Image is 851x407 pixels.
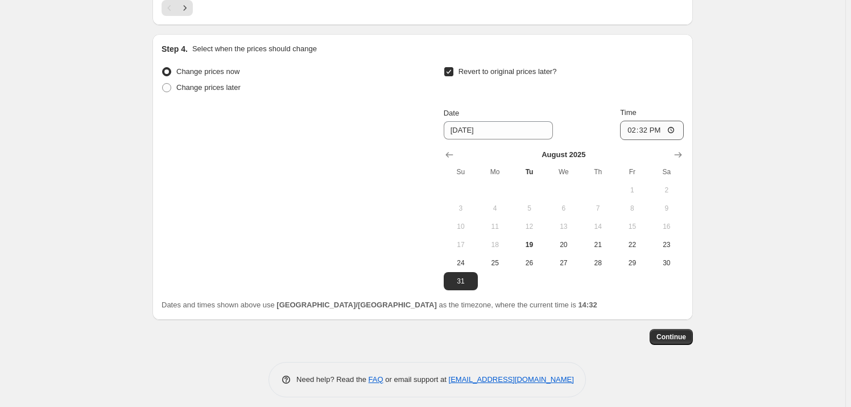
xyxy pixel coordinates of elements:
button: Thursday August 14 2025 [581,217,615,236]
span: 13 [551,222,576,231]
span: 1 [619,186,645,195]
button: Monday August 18 2025 [478,236,512,254]
input: 8/19/2025 [444,121,553,139]
span: 10 [448,222,473,231]
th: Thursday [581,163,615,181]
span: 29 [619,258,645,268]
button: Sunday August 31 2025 [444,272,478,290]
span: Su [448,167,473,176]
span: Revert to original prices later? [458,67,557,76]
span: Th [585,167,610,176]
span: 28 [585,258,610,268]
span: 19 [517,240,542,249]
button: Today Tuesday August 19 2025 [512,236,546,254]
span: Need help? Read the [296,375,369,384]
th: Wednesday [547,163,581,181]
span: Change prices now [176,67,239,76]
button: Thursday August 7 2025 [581,199,615,217]
span: Tu [517,167,542,176]
span: 30 [654,258,679,268]
span: 16 [654,222,679,231]
span: 11 [482,222,507,231]
span: 17 [448,240,473,249]
button: Monday August 25 2025 [478,254,512,272]
button: Continue [650,329,693,345]
span: 23 [654,240,679,249]
p: Select when the prices should change [192,43,317,55]
button: Thursday August 28 2025 [581,254,615,272]
button: Friday August 29 2025 [615,254,649,272]
span: 22 [619,240,645,249]
span: Sa [654,167,679,176]
span: 8 [619,204,645,213]
button: Saturday August 2 2025 [650,181,684,199]
span: We [551,167,576,176]
span: 14 [585,222,610,231]
span: Time [620,108,636,117]
span: Date [444,109,459,117]
button: Saturday August 30 2025 [650,254,684,272]
input: 12:00 [620,121,684,140]
span: Dates and times shown above use as the timezone, where the current time is [162,301,597,309]
span: 18 [482,240,507,249]
th: Monday [478,163,512,181]
button: Tuesday August 26 2025 [512,254,546,272]
button: Tuesday August 5 2025 [512,199,546,217]
button: Wednesday August 6 2025 [547,199,581,217]
span: 5 [517,204,542,213]
a: FAQ [369,375,383,384]
button: Sunday August 10 2025 [444,217,478,236]
button: Monday August 4 2025 [478,199,512,217]
span: 25 [482,258,507,268]
span: 9 [654,204,679,213]
button: Friday August 1 2025 [615,181,649,199]
span: Fr [619,167,645,176]
span: 27 [551,258,576,268]
b: [GEOGRAPHIC_DATA]/[GEOGRAPHIC_DATA] [276,301,436,309]
button: Sunday August 24 2025 [444,254,478,272]
span: 24 [448,258,473,268]
b: 14:32 [578,301,597,309]
span: 2 [654,186,679,195]
span: Continue [656,332,686,342]
h2: Step 4. [162,43,188,55]
button: Sunday August 17 2025 [444,236,478,254]
button: Tuesday August 12 2025 [512,217,546,236]
span: or email support at [383,375,449,384]
span: 20 [551,240,576,249]
button: Sunday August 3 2025 [444,199,478,217]
span: 26 [517,258,542,268]
button: Friday August 22 2025 [615,236,649,254]
span: 12 [517,222,542,231]
span: 4 [482,204,507,213]
button: Monday August 11 2025 [478,217,512,236]
span: 6 [551,204,576,213]
span: 15 [619,222,645,231]
span: Mo [482,167,507,176]
span: 31 [448,277,473,286]
button: Show next month, September 2025 [670,147,686,163]
button: Saturday August 23 2025 [650,236,684,254]
button: Wednesday August 13 2025 [547,217,581,236]
button: Friday August 15 2025 [615,217,649,236]
a: [EMAIL_ADDRESS][DOMAIN_NAME] [449,375,574,384]
th: Sunday [444,163,478,181]
th: Tuesday [512,163,546,181]
button: Friday August 8 2025 [615,199,649,217]
span: 21 [585,240,610,249]
th: Saturday [650,163,684,181]
button: Wednesday August 20 2025 [547,236,581,254]
span: 7 [585,204,610,213]
button: Wednesday August 27 2025 [547,254,581,272]
button: Saturday August 16 2025 [650,217,684,236]
span: 3 [448,204,473,213]
button: Saturday August 9 2025 [650,199,684,217]
button: Show previous month, July 2025 [441,147,457,163]
th: Friday [615,163,649,181]
button: Thursday August 21 2025 [581,236,615,254]
span: Change prices later [176,83,241,92]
